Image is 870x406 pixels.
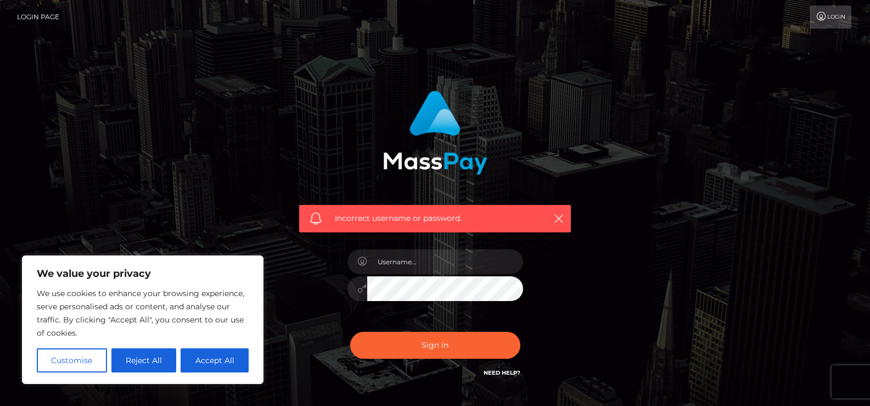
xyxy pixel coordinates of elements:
a: Need Help? [484,369,520,376]
button: Sign in [350,332,520,359]
button: Reject All [111,348,177,372]
p: We value your privacy [37,267,249,280]
input: Username... [367,249,523,274]
button: Accept All [181,348,249,372]
button: Customise [37,348,107,372]
p: We use cookies to enhance your browsing experience, serve personalised ads or content, and analys... [37,287,249,340]
a: Login Page [17,5,59,29]
a: Login [810,5,851,29]
div: We value your privacy [22,255,263,384]
img: MassPay Login [383,91,487,175]
span: Incorrect username or password. [335,213,535,224]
